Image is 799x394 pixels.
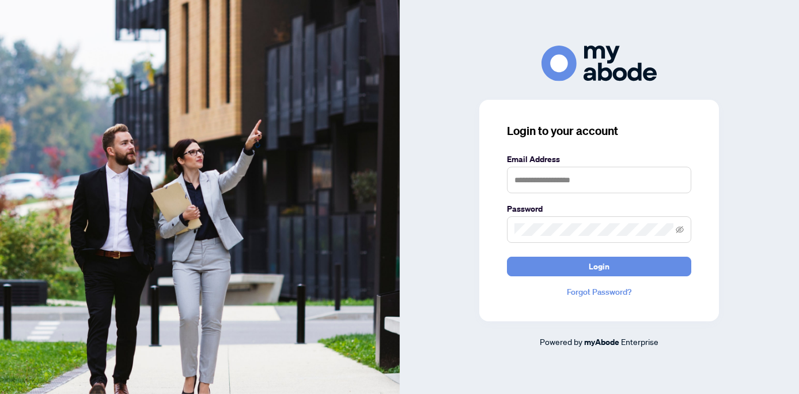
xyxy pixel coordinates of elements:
[621,336,658,347] span: Enterprise
[507,123,691,139] h3: Login to your account
[507,202,691,215] label: Password
[584,336,619,348] a: myAbode
[507,153,691,166] label: Email Address
[676,226,684,234] span: eye-invisible
[541,46,657,81] img: ma-logo
[540,336,582,347] span: Powered by
[507,286,691,298] a: Forgot Password?
[507,257,691,276] button: Login
[589,257,609,276] span: Login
